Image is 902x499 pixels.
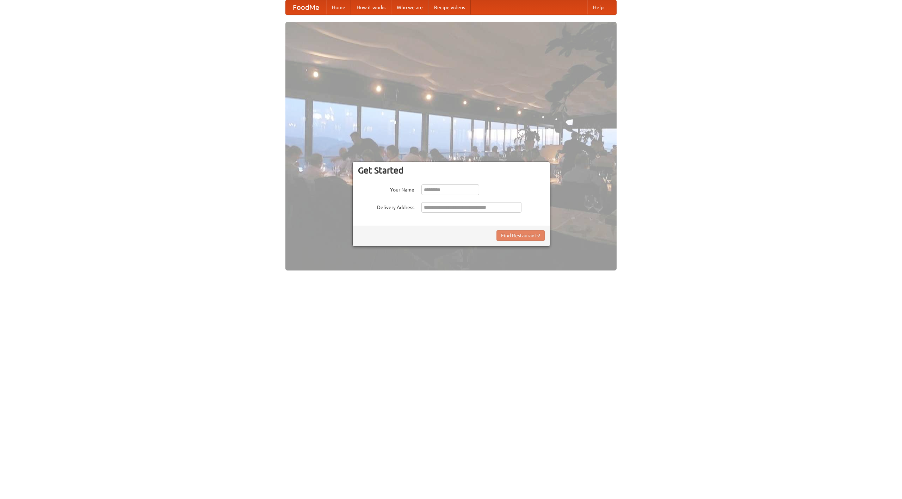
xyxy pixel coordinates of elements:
a: Home [326,0,351,14]
label: Your Name [358,184,414,193]
button: Find Restaurants! [496,230,545,241]
a: FoodMe [286,0,326,14]
a: Help [587,0,609,14]
a: How it works [351,0,391,14]
a: Recipe videos [428,0,471,14]
h3: Get Started [358,165,545,176]
a: Who we are [391,0,428,14]
label: Delivery Address [358,202,414,211]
